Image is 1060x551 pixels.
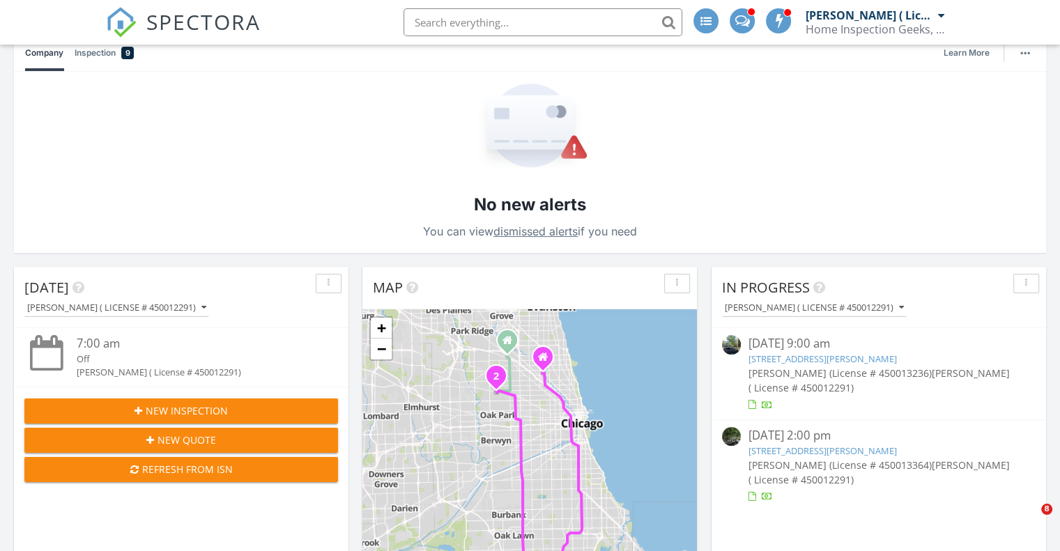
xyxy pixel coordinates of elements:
p: You can view if you need [423,222,637,241]
div: 2328 N Normandy Ave, Chicago, IL 60707 [496,375,505,384]
div: 3713 N Richmond St, Chicago IL 60618 [543,357,551,365]
a: Zoom out [371,339,392,359]
a: dismissed alerts [493,224,578,238]
i: 2 [493,372,499,382]
a: [DATE] 2:00 pm [STREET_ADDRESS][PERSON_NAME] [PERSON_NAME] (License # 450013364)[PERSON_NAME] ( L... [722,427,1036,504]
div: [DATE] 2:00 pm [748,427,1009,444]
button: New Quote [24,428,338,453]
div: 7:00 am [77,335,312,352]
div: [PERSON_NAME] ( License # 450012291) [27,303,206,313]
div: [DATE] 9:00 am [748,335,1009,352]
h2: No new alerts [474,193,586,217]
span: In Progress [722,278,810,297]
a: Company [25,35,63,71]
span: [PERSON_NAME] ( License # 450012291) [748,458,1009,486]
a: Learn More [944,46,998,60]
span: SPECTORA [146,7,261,36]
div: 5034 N Major Ave #1, Chicago IL 60630 [507,340,516,348]
div: [PERSON_NAME] ( License # 450012291) [806,8,935,22]
button: New Inspection [24,398,338,424]
img: Empty State [473,84,588,171]
input: Search everything... [404,8,682,36]
a: [DATE] 9:00 am [STREET_ADDRESS][PERSON_NAME] [PERSON_NAME] (License # 450013236)[PERSON_NAME] ( L... [722,335,1036,412]
button: Refresh from ISN [24,457,338,482]
div: [PERSON_NAME] ( License # 450012291) [725,303,904,313]
span: Map [373,278,403,297]
div: Off [77,352,312,366]
span: New Inspection [146,403,228,418]
a: Inspection [75,35,134,71]
span: [PERSON_NAME] ( License # 450012291) [748,366,1009,394]
span: New Quote [158,433,216,447]
div: Home Inspection Geeks, Inc. (Entity License #450011547) [806,22,945,36]
span: [PERSON_NAME] (License # 450013236) [748,366,931,380]
a: Zoom in [371,318,392,339]
a: [STREET_ADDRESS][PERSON_NAME] [748,444,896,457]
span: 8 [1041,504,1052,515]
span: 9 [125,46,130,60]
img: The Best Home Inspection Software - Spectora [106,7,137,38]
span: [PERSON_NAME] (License # 450013364) [748,458,931,472]
iframe: Intercom live chat [1013,504,1046,537]
div: [PERSON_NAME] ( License # 450012291) [77,366,312,379]
img: streetview [722,335,741,354]
a: SPECTORA [106,19,261,48]
div: Refresh from ISN [36,462,327,476]
a: [STREET_ADDRESS][PERSON_NAME] [748,352,896,365]
button: [PERSON_NAME] ( License # 450012291) [722,299,907,318]
span: [DATE] [24,278,69,297]
img: streetview [722,427,741,446]
button: [PERSON_NAME] ( License # 450012291) [24,299,209,318]
img: ellipsis-632cfdd7c38ec3a7d453.svg [1020,52,1030,54]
